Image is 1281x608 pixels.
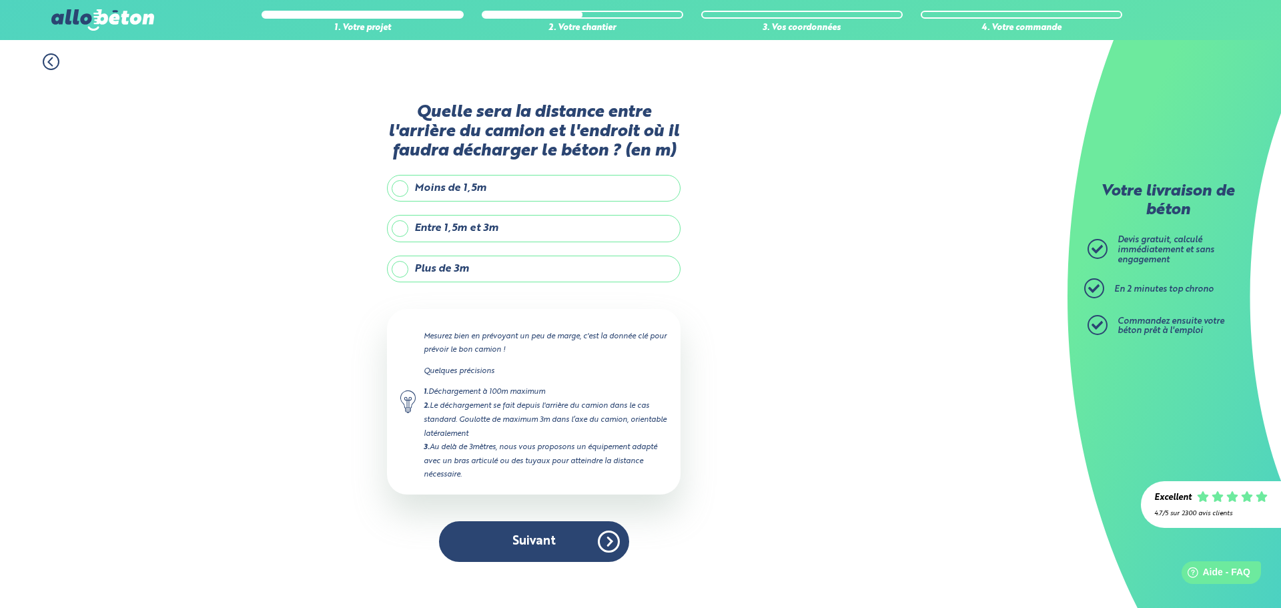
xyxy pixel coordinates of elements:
[1154,493,1192,503] div: Excellent
[1162,556,1266,593] iframe: Help widget launcher
[424,440,667,481] div: Au delà de 3mètres, nous vous proposons un équipement adapté avec un bras articulé ou des tuyaux ...
[387,256,681,282] label: Plus de 3m
[1118,236,1214,264] span: Devis gratuit, calculé immédiatement et sans engagement
[1114,285,1214,294] span: En 2 minutes top chrono
[424,330,667,356] p: Mesurez bien en prévoyant un peu de marge, c'est la donnée clé pour prévoir le bon camion !
[1118,317,1224,336] span: Commandez ensuite votre béton prêt à l'emploi
[921,23,1122,33] div: 4. Votre commande
[424,444,430,451] strong: 3.
[424,399,667,440] div: Le déchargement se fait depuis l'arrière du camion dans le cas standard. Goulotte de maximum 3m d...
[701,23,903,33] div: 3. Vos coordonnées
[387,103,681,162] label: Quelle sera la distance entre l'arrière du camion et l'endroit où il faudra décharger le béton ? ...
[262,23,463,33] div: 1. Votre projet
[439,521,629,562] button: Suivant
[51,9,154,31] img: allobéton
[1154,510,1268,517] div: 4.7/5 sur 2300 avis clients
[482,23,683,33] div: 2. Votre chantier
[387,215,681,242] label: Entre 1,5m et 3m
[1091,183,1244,220] p: Votre livraison de béton
[424,402,430,410] strong: 2.
[387,175,681,202] label: Moins de 1,5m
[424,385,667,399] div: Déchargement à 100m maximum
[424,364,667,378] p: Quelques précisions
[424,388,428,396] strong: 1.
